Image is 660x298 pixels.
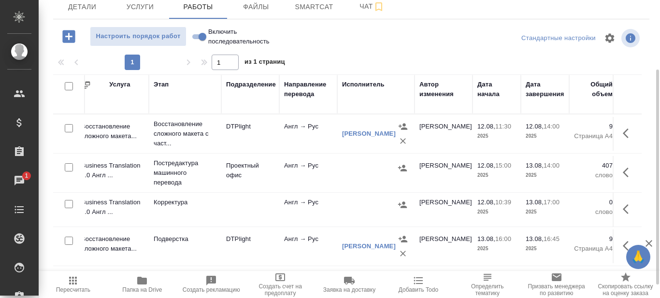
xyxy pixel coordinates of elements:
[495,235,511,242] p: 16:00
[221,156,279,190] td: Проектный офис
[591,271,660,298] button: Скопировать ссылку на оценку заказа
[226,80,276,89] div: Подразделение
[154,119,216,148] p: Восстановление сложного макета с част...
[574,170,613,180] p: слово
[526,244,564,254] p: 2025
[528,283,585,297] span: Призвать менеджера по развитию
[291,1,337,13] span: Smartcat
[453,271,522,298] button: Определить тематику
[396,232,410,246] button: Назначить
[477,80,516,99] div: Дата начала
[76,117,149,151] td: Восстановление сложного макета...
[81,80,91,90] button: Сгруппировать
[95,31,181,42] span: Настроить порядок работ
[477,207,516,217] p: 2025
[342,130,396,137] a: [PERSON_NAME]
[2,169,36,193] a: 1
[526,199,544,206] p: 13.08,
[56,286,90,293] span: Пересчитать
[122,286,162,293] span: Папка на Drive
[522,271,591,298] button: Призвать менеджера по развитию
[76,156,149,190] td: Business Translation 2.0 Англ ...
[617,198,640,221] button: Здесь прячутся важные кнопки
[279,193,337,227] td: Англ → Рус
[419,80,468,99] div: Автор изменения
[279,229,337,263] td: Англ → Рус
[109,80,130,89] div: Услуга
[154,198,216,207] p: Корректура
[415,156,473,190] td: [PERSON_NAME]
[396,246,410,261] button: Удалить
[59,1,105,13] span: Детали
[477,123,495,130] p: 12.08,
[630,247,646,267] span: 🙏
[373,1,385,13] svg: Подписаться
[76,193,149,227] td: Business Translation 2.0 Англ ...
[323,286,375,293] span: Заявка на доставку
[617,122,640,145] button: Здесь прячутся важные кнопки
[279,156,337,190] td: Англ → Рус
[477,170,516,180] p: 2025
[574,131,613,141] p: Страница А4
[526,207,564,217] p: 2025
[284,80,332,99] div: Направление перевода
[90,27,187,46] button: Настроить порядок работ
[526,80,564,99] div: Дата завершения
[415,229,473,263] td: [PERSON_NAME]
[415,193,473,227] td: [PERSON_NAME]
[108,271,177,298] button: Папка на Drive
[342,242,396,250] a: [PERSON_NAME]
[574,122,613,131] p: 9
[56,27,82,46] button: Добавить работу
[175,1,221,13] span: Работы
[244,56,285,70] span: из 1 страниц
[526,162,544,169] p: 13.08,
[183,286,240,293] span: Создать рекламацию
[544,235,560,242] p: 16:45
[76,229,149,263] td: Восстановление сложного макета...
[574,244,613,254] p: Страница А4
[246,271,315,298] button: Создать счет на предоплату
[574,80,613,99] div: Общий объем
[495,162,511,169] p: 15:00
[154,158,216,187] p: Постредактура машинного перевода
[395,161,410,175] button: Назначить
[477,131,516,141] p: 2025
[574,161,613,170] p: 407
[544,123,560,130] p: 14:00
[154,80,169,89] div: Этап
[221,117,279,151] td: DTPlight
[598,27,621,50] span: Настроить таблицу
[617,234,640,257] button: Здесь прячутся важные кнопки
[39,271,108,298] button: Пересчитать
[495,199,511,206] p: 10:39
[526,131,564,141] p: 2025
[617,161,640,184] button: Здесь прячутся важные кнопки
[495,123,511,130] p: 11:30
[415,117,473,151] td: [PERSON_NAME]
[544,199,560,206] p: 17:00
[477,162,495,169] p: 12.08,
[574,234,613,244] p: 9
[252,283,309,297] span: Создать счет на предоплату
[526,123,544,130] p: 12.08,
[526,170,564,180] p: 2025
[117,1,163,13] span: Услуги
[399,286,438,293] span: Добавить Todo
[315,271,384,298] button: Заявка на доставку
[396,134,410,148] button: Удалить
[384,271,453,298] button: Добавить Todo
[477,199,495,206] p: 12.08,
[621,29,642,47] span: Посмотреть информацию
[459,283,516,297] span: Определить тематику
[221,229,279,263] td: DTPlight
[597,283,654,297] span: Скопировать ссылку на оценку заказа
[574,207,613,217] p: слово
[154,234,216,244] p: Подверстка
[208,27,270,46] span: Включить последовательность
[519,31,598,46] div: split button
[544,162,560,169] p: 14:00
[19,171,34,181] span: 1
[396,119,410,134] button: Назначить
[395,198,410,212] button: Назначить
